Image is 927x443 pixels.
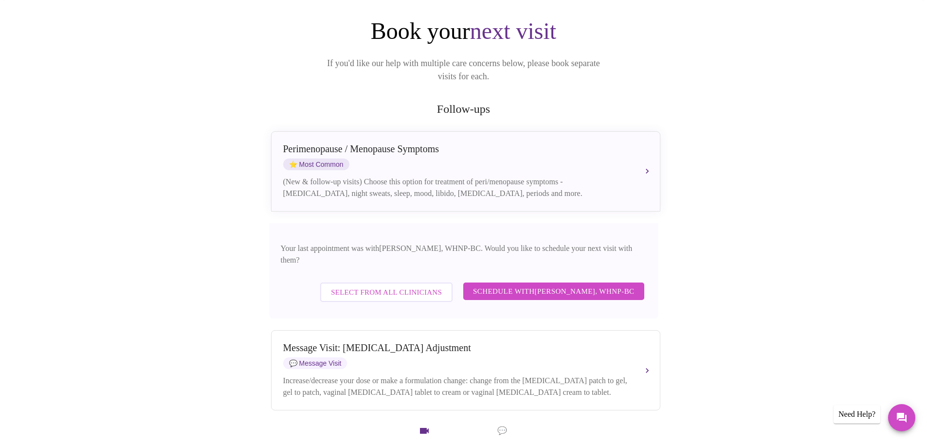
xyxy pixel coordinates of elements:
[331,286,442,299] span: Select from All Clinicians
[289,359,297,367] span: message
[283,375,629,398] div: Increase/decrease your dose or make a formulation change: change from the [MEDICAL_DATA] patch to...
[473,285,635,298] span: Schedule with [PERSON_NAME], WHNP-BC
[283,159,349,170] span: Most Common
[283,143,629,155] div: Perimenopause / Menopause Symptoms
[289,160,297,168] span: star
[470,18,556,44] span: next visit
[271,330,660,410] button: Message Visit: [MEDICAL_DATA] AdjustmentmessageMessage VisitIncrease/decrease your dose or make a...
[834,405,880,424] div: Need Help?
[271,131,660,212] button: Perimenopause / Menopause SymptomsstarMost Common(New & follow-up visits) Choose this option for ...
[463,283,644,300] button: Schedule with[PERSON_NAME], WHNP-BC
[283,357,347,369] span: Message Visit
[269,17,658,45] h1: Book your
[283,176,629,199] div: (New & follow-up visits) Choose this option for treatment of peri/menopause symptoms - [MEDICAL_D...
[314,57,614,83] p: If you'd like our help with multiple care concerns below, please book separate visits for each.
[283,342,629,354] div: Message Visit: [MEDICAL_DATA] Adjustment
[888,404,915,431] button: Messages
[281,243,647,266] p: Your last appointment was with [PERSON_NAME], WHNP-BC . Would you like to schedule your next visi...
[269,103,658,116] h2: Follow-ups
[497,424,507,438] span: message
[320,283,453,302] button: Select from All Clinicians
